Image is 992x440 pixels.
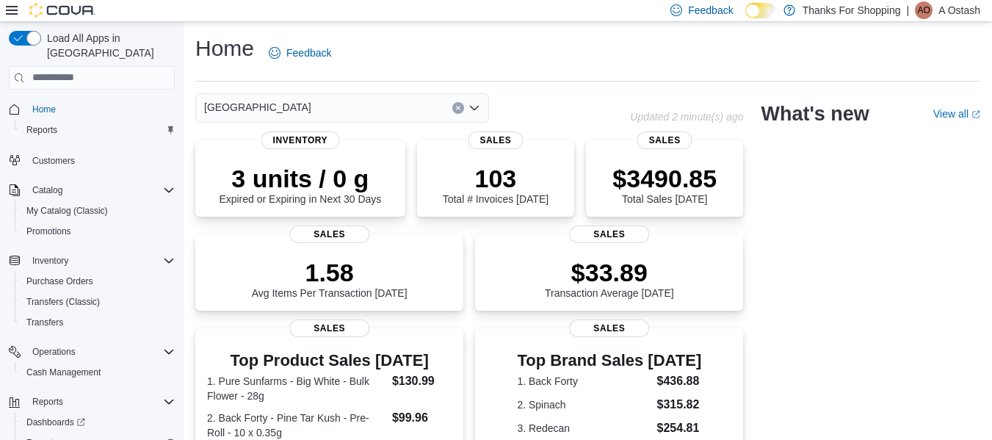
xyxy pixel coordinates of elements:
[3,180,181,201] button: Catalog
[26,101,62,118] a: Home
[545,258,674,287] p: $33.89
[657,419,702,437] dd: $254.81
[392,409,452,427] dd: $99.96
[657,372,702,390] dd: $436.88
[219,164,381,193] p: 3 units / 0 g
[569,226,650,243] span: Sales
[32,104,56,115] span: Home
[41,31,175,60] span: Load All Apps in [GEOGRAPHIC_DATA]
[204,98,311,116] span: [GEOGRAPHIC_DATA]
[3,250,181,271] button: Inventory
[971,110,980,119] svg: External link
[803,1,901,19] p: Thanks For Shopping
[207,352,452,369] h3: Top Product Sales [DATE]
[219,164,381,205] div: Expired or Expiring in Next 30 Days
[26,181,175,199] span: Catalog
[207,374,386,403] dt: 1. Pure Sunfarms - Big White - Bulk Flower - 28g
[3,98,181,120] button: Home
[630,111,743,123] p: Updated 2 minute(s) ago
[15,201,181,221] button: My Catalog (Classic)
[21,202,114,220] a: My Catalog (Classic)
[207,411,386,440] dt: 2. Back Forty - Pine Tar Kush - Pre-Roll - 10 x 0.35g
[915,1,933,19] div: A Ostash
[612,164,717,193] p: $3490.85
[29,3,95,18] img: Cova
[26,393,175,411] span: Reports
[545,258,674,299] div: Transaction Average [DATE]
[15,312,181,333] button: Transfers
[252,258,408,299] div: Avg Items Per Transaction [DATE]
[907,1,910,19] p: |
[21,314,69,331] a: Transfers
[3,392,181,412] button: Reports
[15,221,181,242] button: Promotions
[517,421,651,436] dt: 3. Redecan
[21,314,175,331] span: Transfers
[657,396,702,414] dd: $315.82
[21,273,175,290] span: Purchase Orders
[252,258,408,287] p: 1.58
[263,38,337,68] a: Feedback
[32,396,63,408] span: Reports
[289,226,370,243] span: Sales
[21,223,77,240] a: Promotions
[21,223,175,240] span: Promotions
[289,320,370,337] span: Sales
[21,414,91,431] a: Dashboards
[15,412,181,433] a: Dashboards
[26,124,57,136] span: Reports
[195,34,254,63] h1: Home
[918,1,930,19] span: AO
[26,252,175,270] span: Inventory
[612,164,717,205] div: Total Sales [DATE]
[21,364,106,381] a: Cash Management
[26,152,81,170] a: Customers
[32,184,62,196] span: Catalog
[517,397,651,412] dt: 2. Spinach
[21,293,175,311] span: Transfers (Classic)
[517,352,701,369] h3: Top Brand Sales [DATE]
[745,3,776,18] input: Dark Mode
[443,164,549,193] p: 103
[15,271,181,292] button: Purchase Orders
[26,275,93,287] span: Purchase Orders
[933,108,980,120] a: View allExternal link
[21,273,99,290] a: Purchase Orders
[3,342,181,362] button: Operations
[392,372,452,390] dd: $130.99
[745,18,746,19] span: Dark Mode
[15,362,181,383] button: Cash Management
[15,292,181,312] button: Transfers (Classic)
[452,102,464,114] button: Clear input
[761,102,869,126] h2: What's new
[26,226,71,237] span: Promotions
[468,131,523,149] span: Sales
[637,131,692,149] span: Sales
[26,151,175,169] span: Customers
[21,202,175,220] span: My Catalog (Classic)
[938,1,980,19] p: A Ostash
[3,149,181,170] button: Customers
[26,296,100,308] span: Transfers (Classic)
[26,367,101,378] span: Cash Management
[21,293,106,311] a: Transfers (Classic)
[32,255,68,267] span: Inventory
[26,181,68,199] button: Catalog
[26,205,108,217] span: My Catalog (Classic)
[32,155,75,167] span: Customers
[443,164,549,205] div: Total # Invoices [DATE]
[26,343,82,361] button: Operations
[26,252,74,270] button: Inventory
[468,102,480,114] button: Open list of options
[26,343,175,361] span: Operations
[15,120,181,140] button: Reports
[21,414,175,431] span: Dashboards
[688,3,733,18] span: Feedback
[21,121,63,139] a: Reports
[517,374,651,389] dt: 1. Back Forty
[261,131,340,149] span: Inventory
[26,393,69,411] button: Reports
[26,100,175,118] span: Home
[286,46,331,60] span: Feedback
[569,320,650,337] span: Sales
